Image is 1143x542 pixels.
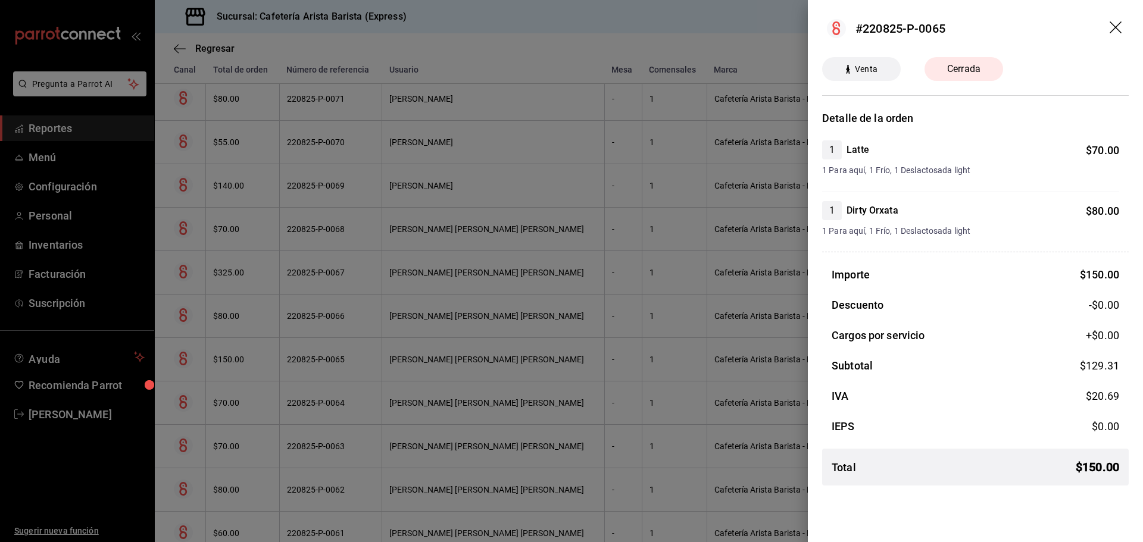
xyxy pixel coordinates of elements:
[847,203,898,218] h4: Dirty Orxata
[1080,359,1119,372] span: $ 129.31
[1086,327,1119,343] span: +$ 0.00
[822,203,842,218] span: 1
[940,62,988,76] span: Cerrada
[832,418,855,434] h3: IEPS
[1110,21,1124,36] button: drag
[1086,205,1119,217] span: $ 80.00
[832,267,870,283] h3: Importe
[1086,390,1119,402] span: $ 20.69
[1089,297,1119,313] span: -$0.00
[832,327,925,343] h3: Cargos por servicio
[1086,144,1119,156] span: $ 70.00
[847,143,869,157] h4: Latte
[822,143,842,157] span: 1
[832,388,848,404] h3: IVA
[822,225,1119,237] span: 1 Para aquí, 1 Frío, 1 Deslactosada light
[850,63,882,76] span: Venta
[855,20,945,37] div: #220825-P-0065
[1092,420,1119,433] span: $ 0.00
[832,459,856,475] h3: Total
[1076,458,1119,476] span: $ 150.00
[822,164,1119,177] span: 1 Para aquí, 1 Frío, 1 Deslactosada light
[1080,268,1119,281] span: $ 150.00
[832,297,883,313] h3: Descuento
[832,358,873,374] h3: Subtotal
[822,110,1129,126] h3: Detalle de la orden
